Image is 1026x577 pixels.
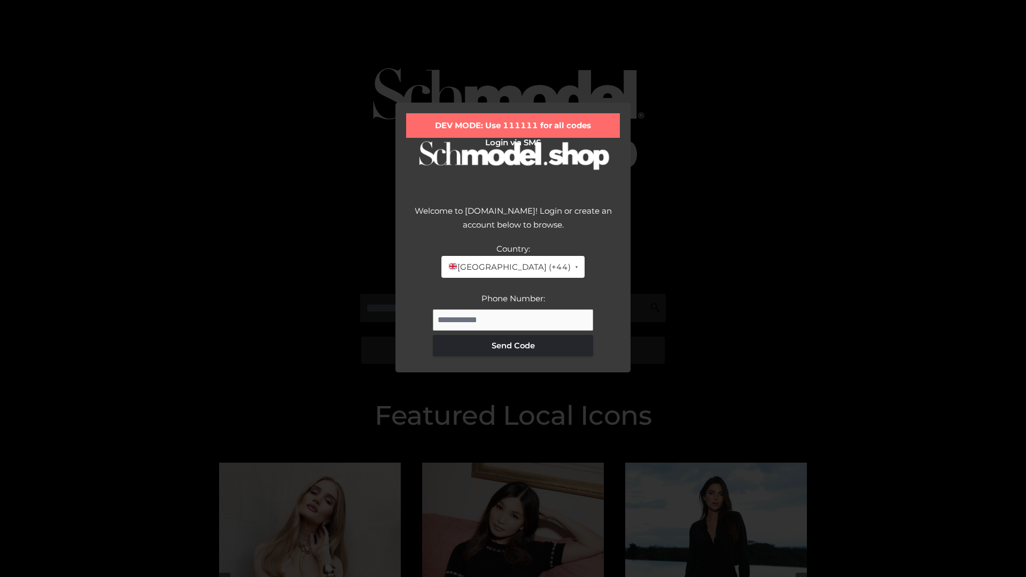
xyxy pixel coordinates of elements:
[406,113,620,138] div: DEV MODE: Use 111111 for all codes
[496,244,530,254] label: Country:
[448,260,570,274] span: [GEOGRAPHIC_DATA] (+44)
[406,204,620,242] div: Welcome to [DOMAIN_NAME]! Login or create an account below to browse.
[406,138,620,147] h2: Login via SMS
[449,262,457,270] img: 🇬🇧
[433,335,593,356] button: Send Code
[481,293,545,303] label: Phone Number:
